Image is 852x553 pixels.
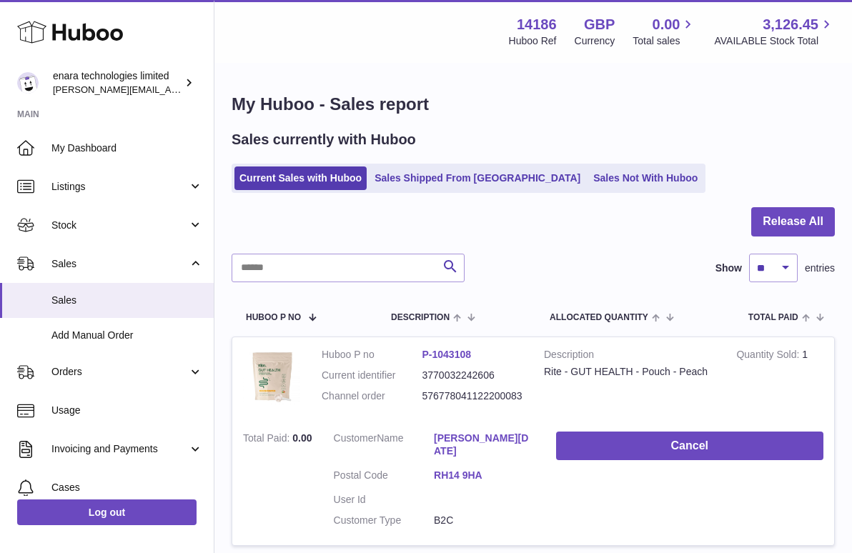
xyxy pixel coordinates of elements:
span: 0.00 [292,432,312,444]
div: enara technologies limited [53,69,182,96]
span: Usage [51,404,203,417]
span: Total sales [633,34,696,48]
img: Dee@enara.co [17,72,39,94]
dd: 3770032242606 [422,369,523,382]
dd: B2C [434,514,535,527]
a: P-1043108 [422,349,472,360]
strong: Quantity Sold [736,349,802,364]
strong: GBP [584,15,615,34]
span: AVAILABLE Stock Total [714,34,835,48]
dt: Name [334,432,435,462]
strong: 14186 [517,15,557,34]
span: Stock [51,219,188,232]
img: 1746002382.jpg [243,348,300,405]
span: Add Manual Order [51,329,203,342]
strong: Description [544,348,715,365]
dt: Current identifier [322,369,422,382]
a: 3,126.45 AVAILABLE Stock Total [714,15,835,48]
span: Cases [51,481,203,494]
h1: My Huboo - Sales report [232,93,835,116]
a: Sales Shipped From [GEOGRAPHIC_DATA] [370,166,585,190]
div: Rite - GUT HEALTH - Pouch - Peach [544,365,715,379]
span: 3,126.45 [763,15,818,34]
span: 0.00 [653,15,680,34]
span: Sales [51,257,188,271]
span: Invoicing and Payments [51,442,188,456]
h2: Sales currently with Huboo [232,130,416,149]
span: Listings [51,180,188,194]
span: [PERSON_NAME][EMAIL_ADDRESS][DOMAIN_NAME] [53,84,287,95]
a: RH14 9HA [434,469,535,482]
span: Customer [334,432,377,444]
dt: Channel order [322,389,422,403]
a: 0.00 Total sales [633,15,696,48]
a: Log out [17,499,197,525]
span: entries [805,261,835,275]
span: Huboo P no [246,313,301,322]
label: Show [715,261,742,275]
td: 1 [725,337,834,421]
dt: Postal Code [334,469,435,486]
dt: Customer Type [334,514,435,527]
dt: Huboo P no [322,348,422,362]
span: Orders [51,365,188,379]
span: My Dashboard [51,141,203,155]
a: Sales Not With Huboo [588,166,703,190]
span: ALLOCATED Quantity [550,313,648,322]
button: Release All [751,207,835,236]
dt: User Id [334,493,435,507]
span: Description [391,313,450,322]
button: Cancel [556,432,823,461]
div: Huboo Ref [509,34,557,48]
span: Total paid [748,313,798,322]
dd: 576778041122200083 [422,389,523,403]
a: Current Sales with Huboo [234,166,367,190]
strong: Total Paid [243,432,292,447]
span: Sales [51,294,203,307]
div: Currency [575,34,615,48]
a: [PERSON_NAME][DATE] [434,432,535,459]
